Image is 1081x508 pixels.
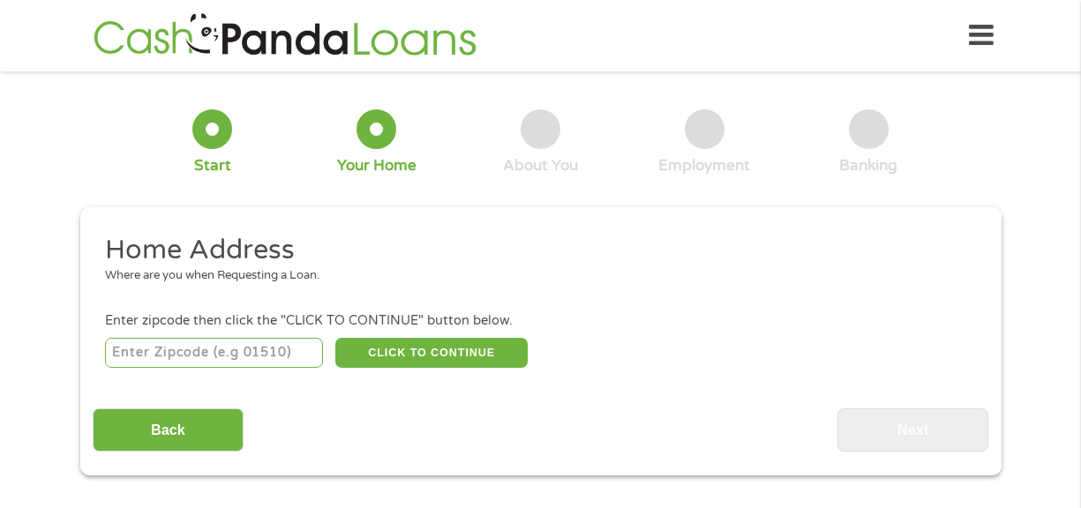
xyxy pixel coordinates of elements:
div: Where are you when Requesting a Loan. [105,267,963,285]
input: Enter Zipcode (e.g 01510) [105,338,323,368]
div: Banking [839,156,897,176]
input: Next [837,408,988,452]
div: Your Home [337,156,417,176]
div: Employment [658,156,750,176]
div: Start [194,156,231,176]
button: CLICK TO CONTINUE [335,338,528,368]
div: Enter zipcode then click the "CLICK TO CONTINUE" button below. [105,311,975,331]
div: About You [503,156,578,176]
h2: Home Address [105,233,963,268]
input: Back [93,408,244,452]
img: GetLoanNow Logo [88,11,482,61]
